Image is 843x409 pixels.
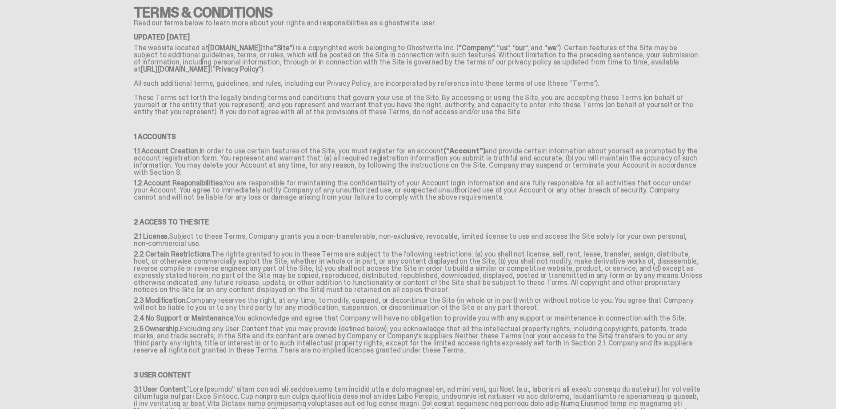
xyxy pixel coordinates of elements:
span: 1.2 Account Responsibilities. [134,178,223,188]
p: Excluding any User Content that you may provide (defined below), you acknowledge that all the int... [134,325,703,357]
span: 2.5 Ownership. [134,324,180,333]
span: “Site” [274,43,292,52]
span: Privacy Policy [216,64,259,74]
p: The website located at (the ) is a copyrighted work belonging to Ghostwrite Inc. ( , “ ”, “ ”, an... [134,41,703,76]
p: Company reserves the right, at any time, to modify, suspend, or discontinue the Site (in whole or... [134,297,703,315]
h6: 2 Access to the Site [134,204,703,233]
span: “Company” [459,43,494,52]
p: The rights granted to you in these Terms are subject to the following restrictions: (a) you shall... [134,251,703,297]
span: 2.4 No Support or Maintenance. [134,313,234,323]
span: 2.3 Modification. [134,296,186,305]
span: we [547,43,557,52]
p: You are responsible for maintaining the confidentiality of your Account login information and are... [134,180,703,204]
p: Read our terms below to learn more about your rights and responsibilities as a ghostwrite user. [134,20,703,27]
span: 3.1 User Content. [134,385,186,394]
p: These Terms set forth the legally binding terms and conditions that govern your use of the Site. ... [134,91,703,119]
h6: 3 User Content [134,357,703,386]
strong: (“Account”) [443,146,485,156]
a: [URL][DOMAIN_NAME] [141,64,210,74]
h6: 1 Accounts [134,119,703,148]
p: You acknowledge and agree that Company will have no obligation to provide you with any support or... [134,315,703,325]
p: All such additional terms, guidelines, and rules, including our Privacy Policy, are incorporated ... [134,76,703,91]
span: us [500,43,507,52]
a: [DOMAIN_NAME] [208,43,260,52]
p: In order to use certain features of the Site, you must register for an account and provide certai... [134,148,703,180]
p: Subject to these Terms, Company grants you a non-transferable, non-exclusive, revocable, limited ... [134,233,703,251]
span: 2.1 License. [134,232,169,241]
h6: Updated [DATE] [134,27,703,41]
span: our [515,43,526,52]
span: 2.2 Certain Restrictions. [134,249,211,259]
span: 1.1 Account Creation. [134,146,200,156]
